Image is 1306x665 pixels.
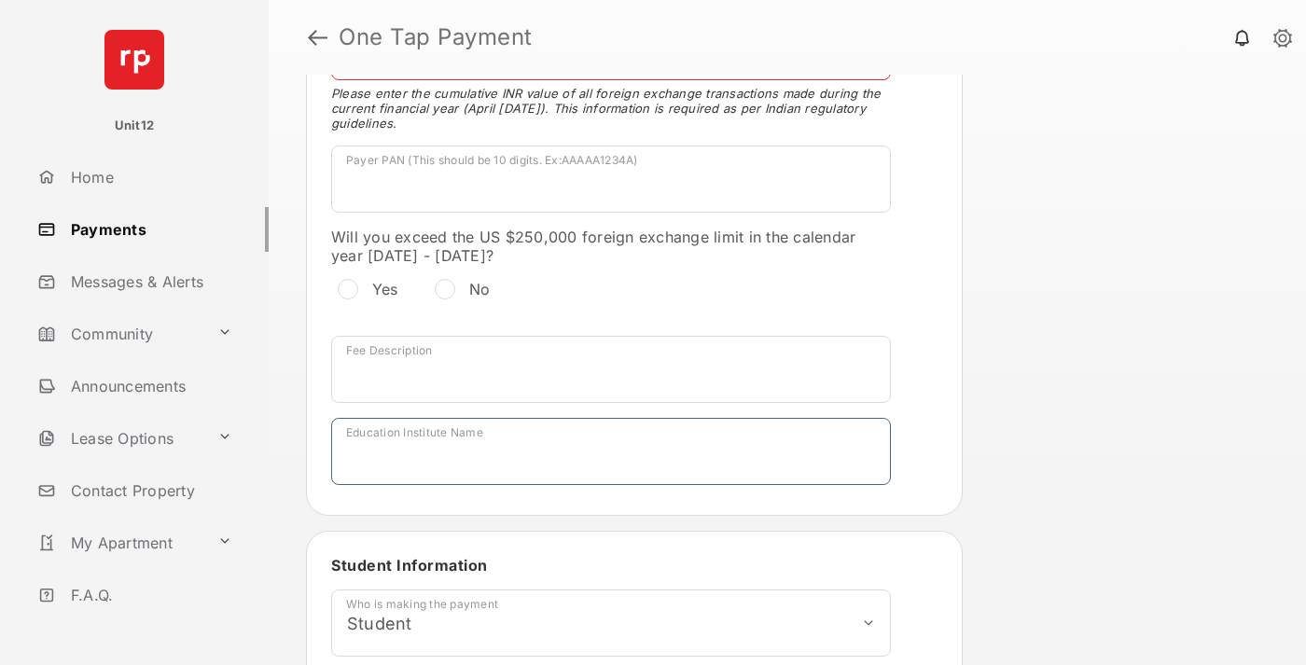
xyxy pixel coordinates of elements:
[331,86,891,131] span: Please enter the cumulative INR value of all foreign exchange transactions made during the curren...
[30,416,210,461] a: Lease Options
[30,468,269,513] a: Contact Property
[331,228,891,265] label: Will you exceed the US $250,000 foreign exchange limit in the calendar year [DATE] - [DATE]?
[30,312,210,356] a: Community
[339,26,533,48] strong: One Tap Payment
[30,207,269,252] a: Payments
[115,117,155,135] p: Unit12
[30,259,269,304] a: Messages & Alerts
[30,364,269,409] a: Announcements
[30,155,269,200] a: Home
[30,573,269,617] a: F.A.Q.
[372,280,398,298] label: Yes
[331,556,488,575] span: Student Information
[104,30,164,90] img: svg+xml;base64,PHN2ZyB4bWxucz0iaHR0cDovL3d3dy53My5vcmcvMjAwMC9zdmciIHdpZHRoPSI2NCIgaGVpZ2h0PSI2NC...
[30,520,210,565] a: My Apartment
[469,280,491,298] label: No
